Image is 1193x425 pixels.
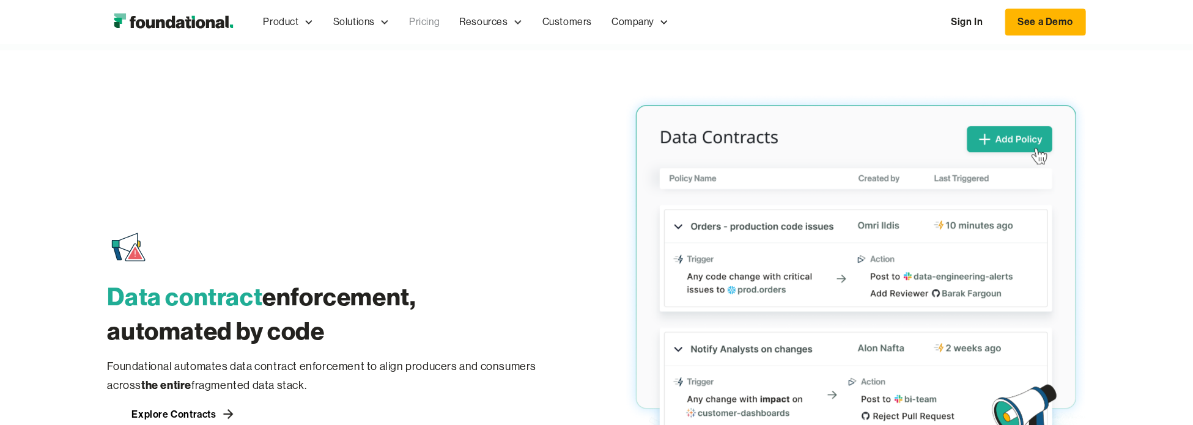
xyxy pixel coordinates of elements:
div: Company [611,14,654,30]
strong: the entire [141,378,191,392]
div: Product [264,14,299,30]
img: Foundational Logo [108,10,239,34]
a: Customers [533,2,602,42]
div: Resources [459,14,508,30]
a: Sign In [939,9,995,35]
div: Solutions [333,14,375,30]
a: Pricing [399,2,449,42]
img: Data Contracts Icon [109,228,148,267]
div: Explore Contracts [131,409,216,419]
div: Resources [449,2,532,42]
div: Product [254,2,323,42]
div: Solutions [323,2,399,42]
h3: enforcement, automated by code [108,280,567,348]
iframe: Chat Widget [973,284,1193,425]
div: Company [602,2,679,42]
a: Explore Contracts [108,404,260,424]
p: Foundational automates data contract enforcement to align producers and consumers across fragment... [108,358,567,394]
a: See a Demo [1005,9,1086,35]
span: Data contract [108,281,263,312]
a: home [108,10,239,34]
